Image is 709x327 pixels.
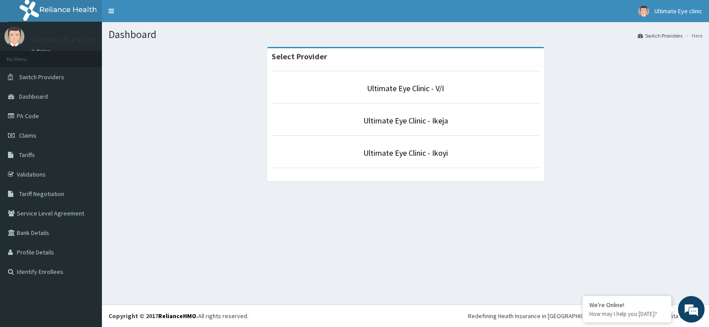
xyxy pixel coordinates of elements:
strong: Copyright © 2017 . [109,312,198,320]
a: RelianceHMO [158,312,196,320]
div: Minimize live chat window [145,4,167,26]
footer: All rights reserved. [102,304,709,327]
span: Tariffs [19,151,35,159]
span: Claims [19,131,36,139]
a: Ultimate Eye Clinic - Ikoyi [363,148,448,158]
div: Chat with us now [46,50,149,61]
li: Here [683,32,702,39]
a: Online [31,48,52,54]
div: Redefining Heath Insurance in [GEOGRAPHIC_DATA] using Telemedicine and Data Science! [468,312,702,320]
textarea: Type your message and hit 'Enter' [4,226,169,257]
span: We're online! [51,104,122,193]
h1: Dashboard [109,29,702,40]
span: Dashboard [19,92,48,100]
a: Ultimate Eye Clinic - V/I [367,83,444,93]
span: Ultimate Eye clinic [654,7,702,15]
div: We're Online! [589,301,665,309]
img: d_794563401_company_1708531726252_794563401 [16,44,36,66]
img: User Image [4,27,24,46]
p: Ultimate Eye clinic [31,36,96,44]
strong: Select Provider [272,51,327,62]
span: Tariff Negotiation [19,190,64,198]
a: Switch Providers [638,32,682,39]
p: How may I help you today? [589,310,665,318]
span: Switch Providers [19,73,64,81]
img: User Image [638,6,649,17]
a: Ultimate Eye Clinic - Ikeja [363,115,448,126]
